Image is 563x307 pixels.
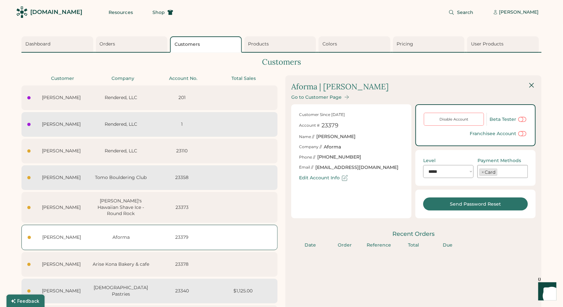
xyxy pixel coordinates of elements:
div: Rendered, LLC [92,95,150,101]
div: Account No. [155,75,212,82]
div: Customer [34,75,91,82]
div: Last seen today at 4:02 pm [27,206,31,209]
div: [PERSON_NAME] [34,95,88,101]
div: [DOMAIN_NAME] [30,8,82,16]
div: Order [330,242,360,249]
div: Last seen today at 4:23 pm [27,149,31,153]
div: Due [433,242,463,249]
span: Search [457,10,474,15]
div: Franchisee Account [470,131,516,136]
div: [PERSON_NAME] [34,261,88,268]
div: 23340 [153,288,211,294]
div: Phone // [299,155,315,160]
div: Total Sales [216,75,272,82]
div: Email // [299,165,313,170]
div: [PERSON_NAME]'s Hawaiian Shave Ice - Round Rock [92,198,150,217]
div: 23379 [321,122,338,130]
div: Customers [21,57,542,68]
div: 1 [153,121,211,128]
li: Card [479,169,497,176]
div: [PERSON_NAME] [35,234,89,241]
div: Colors [322,41,388,47]
div: Date [295,242,326,249]
div: Last seen today at 5:36 pm [27,96,31,99]
div: [PERSON_NAME] [316,134,356,140]
div: 23379 [153,234,211,241]
div: Edit Account Info [299,175,340,181]
div: Last seen today at 2:12 pm [27,289,31,293]
div: Products [248,41,314,47]
button: Disable Account [424,113,484,126]
div: 23378 [153,261,211,268]
div: [PERSON_NAME] [34,121,88,128]
div: [PERSON_NAME] [34,204,88,211]
div: Go to Customer Page [291,95,342,100]
div: 23358 [153,174,211,181]
span: Shop [152,10,165,15]
div: Aforma | [PERSON_NAME] [291,81,389,92]
div: Arise Kona Bakery & cafe [92,261,150,268]
div: User Products [471,41,537,47]
div: Rendered, LLC [92,148,150,154]
button: Use this to limit an account deleting, copying, or editing products in their "My Products" page [517,130,527,138]
div: Customers [175,41,239,48]
div: Pricing [397,41,463,47]
div: $1,125.00 [215,288,272,294]
button: Shop [145,6,181,19]
div: Aforma [324,144,341,150]
div: Company // [299,144,322,150]
div: 23110 [153,148,211,154]
div: [DEMOGRAPHIC_DATA] Pastries [92,285,150,297]
div: Customer Since [DATE] [299,112,345,118]
iframe: Front Chat [532,278,560,306]
div: [PERSON_NAME] [499,9,539,16]
div: Beta Tester [490,117,516,122]
div: Company [95,75,151,82]
img: Rendered Logo - Screens [16,6,28,18]
span: × [481,170,484,174]
div: Reference [364,242,394,249]
div: Name // [299,134,314,140]
div: [PERSON_NAME] [34,174,88,181]
div: Dashboard [25,41,91,47]
div: Last seen today at 4:03 pm [27,176,31,179]
div: Level [423,158,436,163]
div: Orders [100,41,166,47]
div: 23373 [153,204,211,211]
div: Recent Orders [291,230,536,238]
div: 201 [153,95,211,101]
div: Last seen today at 5:36 pm [27,123,31,126]
div: [PHONE_NUMBER] [317,154,361,160]
div: Account # [299,123,320,128]
div: Last seen today at 2:33 pm [27,263,31,266]
div: Total [398,242,429,249]
div: Aforma [93,234,150,241]
div: Payment Methods [478,158,521,163]
div: Rendered, LLC [92,121,150,128]
button: Resources [101,6,141,19]
div: Tomo Bouldering Club [92,174,150,181]
div: [PERSON_NAME] [34,148,88,154]
button: Send Password Reset [423,198,528,211]
div: [PERSON_NAME] [34,288,88,294]
div: [EMAIL_ADDRESS][DOMAIN_NAME] [315,164,399,171]
div: Last seen today at 3:29 pm [28,236,31,239]
button: Search [441,6,481,19]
